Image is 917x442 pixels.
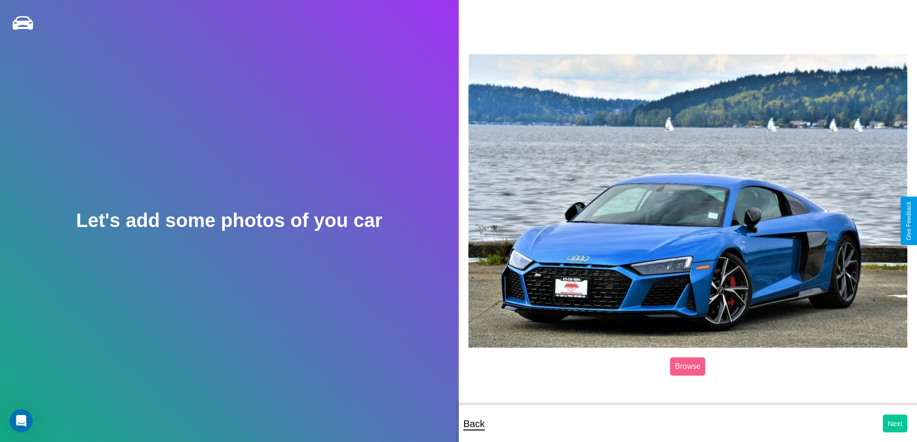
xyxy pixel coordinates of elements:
div: Give Feedback [905,202,912,240]
iframe: Intercom live chat [10,409,33,432]
h2: Let's add some photos of you car [76,210,382,231]
label: Browse [670,357,705,376]
p: Back [464,415,485,432]
img: posted [468,54,908,348]
button: Next [883,415,907,432]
